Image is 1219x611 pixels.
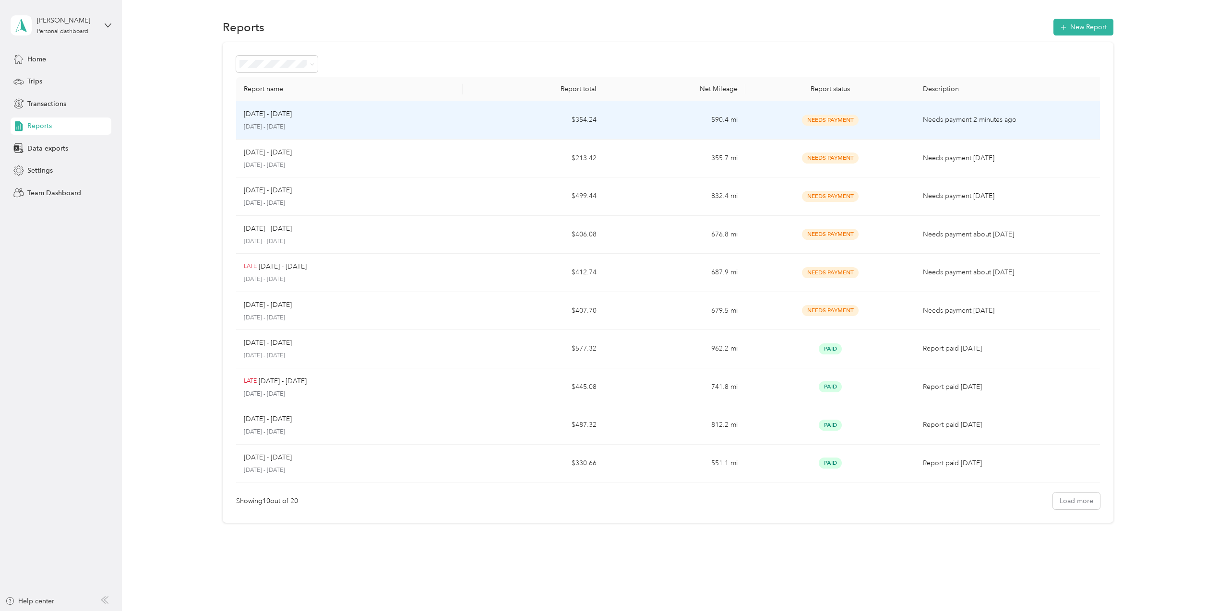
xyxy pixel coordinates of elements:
[604,368,746,407] td: 741.8 mi
[27,54,46,64] span: Home
[1165,557,1219,611] iframe: Everlance-gr Chat Button Frame
[819,381,842,392] span: Paid
[244,185,292,196] p: [DATE] - [DATE]
[923,458,1096,469] p: Report paid [DATE]
[604,406,746,445] td: 812.2 mi
[5,596,54,606] button: Help center
[819,343,842,354] span: Paid
[244,109,292,119] p: [DATE] - [DATE]
[463,216,604,254] td: $406.08
[463,254,604,292] td: $412.74
[244,390,455,399] p: [DATE] - [DATE]
[802,229,859,240] span: Needs Payment
[244,262,257,271] p: LATE
[1053,19,1113,35] button: New Report
[244,314,455,322] p: [DATE] - [DATE]
[604,177,746,216] td: 832.4 mi
[915,77,1104,101] th: Description
[1053,493,1100,509] button: Load more
[923,267,1096,278] p: Needs payment about [DATE]
[27,143,68,153] span: Data exports
[802,267,859,278] span: Needs Payment
[259,376,307,387] p: [DATE] - [DATE]
[244,275,455,284] p: [DATE] - [DATE]
[259,261,307,272] p: [DATE] - [DATE]
[27,165,53,176] span: Settings
[244,466,455,475] p: [DATE] - [DATE]
[802,191,859,202] span: Needs Payment
[244,452,292,463] p: [DATE] - [DATE]
[463,445,604,483] td: $330.66
[244,338,292,348] p: [DATE] - [DATE]
[236,496,298,506] div: Showing 10 out of 20
[244,428,455,436] p: [DATE] - [DATE]
[244,377,257,386] p: LATE
[604,216,746,254] td: 676.8 mi
[244,352,455,360] p: [DATE] - [DATE]
[923,115,1096,125] p: Needs payment 2 minutes ago
[802,153,859,164] span: Needs Payment
[223,22,264,32] h1: Reports
[27,99,66,109] span: Transactions
[463,406,604,445] td: $487.32
[604,292,746,330] td: 679.5 mi
[27,121,52,131] span: Reports
[753,85,908,93] div: Report status
[244,147,292,158] p: [DATE] - [DATE]
[604,140,746,178] td: 355.7 mi
[923,343,1096,354] p: Report paid [DATE]
[463,330,604,368] td: $577.32
[27,188,81,198] span: Team Dashboard
[604,330,746,368] td: 962.2 mi
[923,420,1096,430] p: Report paid [DATE]
[27,76,42,86] span: Trips
[802,305,859,316] span: Needs Payment
[463,292,604,330] td: $407.70
[463,177,604,216] td: $499.44
[604,445,746,483] td: 551.1 mi
[819,420,842,431] span: Paid
[37,15,97,25] div: [PERSON_NAME]
[802,115,859,126] span: Needs Payment
[463,77,604,101] th: Report total
[463,368,604,407] td: $445.08
[604,254,746,292] td: 687.9 mi
[244,414,292,424] p: [DATE] - [DATE]
[236,77,463,101] th: Report name
[923,191,1096,201] p: Needs payment [DATE]
[604,101,746,140] td: 590.4 mi
[244,199,455,208] p: [DATE] - [DATE]
[923,382,1096,392] p: Report paid [DATE]
[244,300,292,310] p: [DATE] - [DATE]
[37,29,88,35] div: Personal dashboard
[923,229,1096,240] p: Needs payment about [DATE]
[819,458,842,469] span: Paid
[604,77,746,101] th: Net Mileage
[244,237,455,246] p: [DATE] - [DATE]
[463,101,604,140] td: $354.24
[244,161,455,170] p: [DATE] - [DATE]
[463,140,604,178] td: $213.42
[244,123,455,131] p: [DATE] - [DATE]
[244,223,292,234] p: [DATE] - [DATE]
[923,305,1096,316] p: Needs payment [DATE]
[923,153,1096,164] p: Needs payment [DATE]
